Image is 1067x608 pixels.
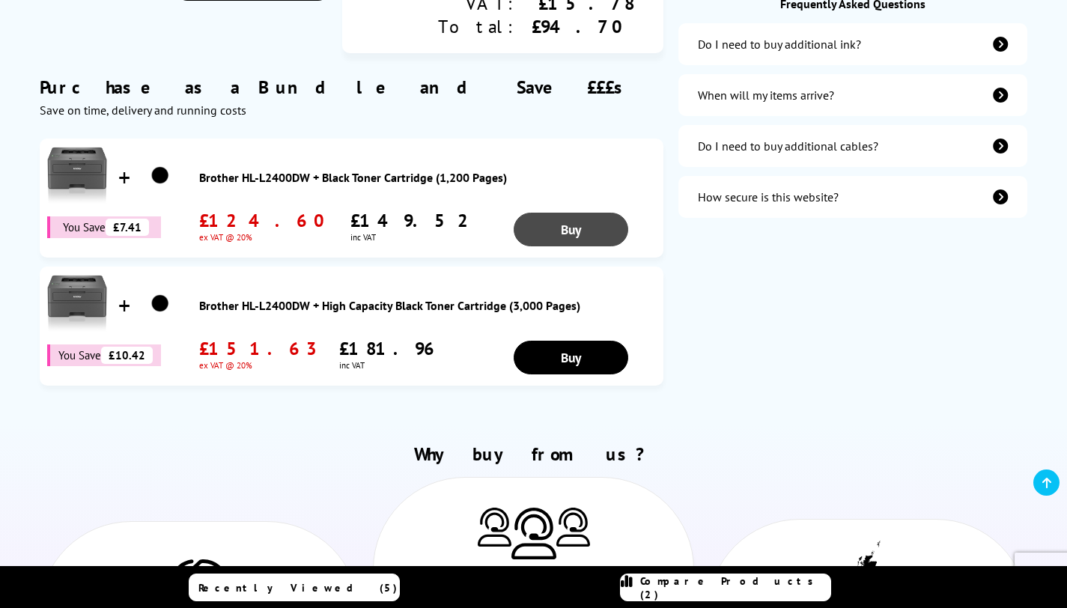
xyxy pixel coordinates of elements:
span: ex VAT @ 20% [199,360,324,371]
div: How secure is this website? [698,189,839,204]
a: items-arrive [678,74,1027,116]
span: £10.42 [101,347,153,364]
a: Brother HL-L2400DW + High Capacity Black Toner Cartridge (3,000 Pages) [199,298,656,313]
img: Brother HL-L2400DW + High Capacity Black Toner Cartridge (3,000 Pages) [47,274,107,334]
img: Brother HL-L2400DW + Black Toner Cartridge (1,200 Pages) [47,146,107,206]
div: Purchase as a Bundle and Save £££s [40,53,664,118]
h2: Why buy from us? [32,443,1036,466]
div: When will my items arrive? [698,88,834,103]
div: You Save [47,216,162,238]
img: Printer Experts [556,508,590,546]
img: Brother HL-L2400DW + High Capacity Black Toner Cartridge (3,000 Pages) [142,285,179,323]
span: £181.96 [339,337,441,360]
div: You Save [47,344,162,366]
a: Compare Products (2) [620,574,831,601]
span: Compare Products (2) [640,574,830,601]
div: Save on time, delivery and running costs [40,103,664,118]
img: Brother HL-L2400DW + Black Toner Cartridge (1,200 Pages) [142,157,179,195]
span: ex VAT @ 20% [199,232,335,243]
a: Brother HL-L2400DW + Black Toner Cartridge (1,200 Pages) [199,170,656,185]
img: Printer Experts [478,508,511,546]
a: additional-ink [678,23,1027,65]
span: inc VAT [350,232,480,243]
span: £151.63 [199,337,324,360]
span: inc VAT [339,360,441,371]
div: Do I need to buy additional cables? [698,139,878,153]
a: Buy [514,341,628,374]
a: additional-cables [678,125,1027,167]
div: £94.70 [517,15,633,38]
a: Buy [514,213,628,246]
span: £124.60 [199,209,335,232]
a: secure-website [678,176,1027,218]
span: Recently Viewed (5) [198,581,398,595]
div: Do I need to buy additional ink? [698,37,861,52]
span: £7.41 [106,219,149,236]
a: Recently Viewed (5) [189,574,400,601]
img: Printer Experts [511,508,556,559]
div: Total: [372,15,517,38]
span: £149.52 [350,209,480,232]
